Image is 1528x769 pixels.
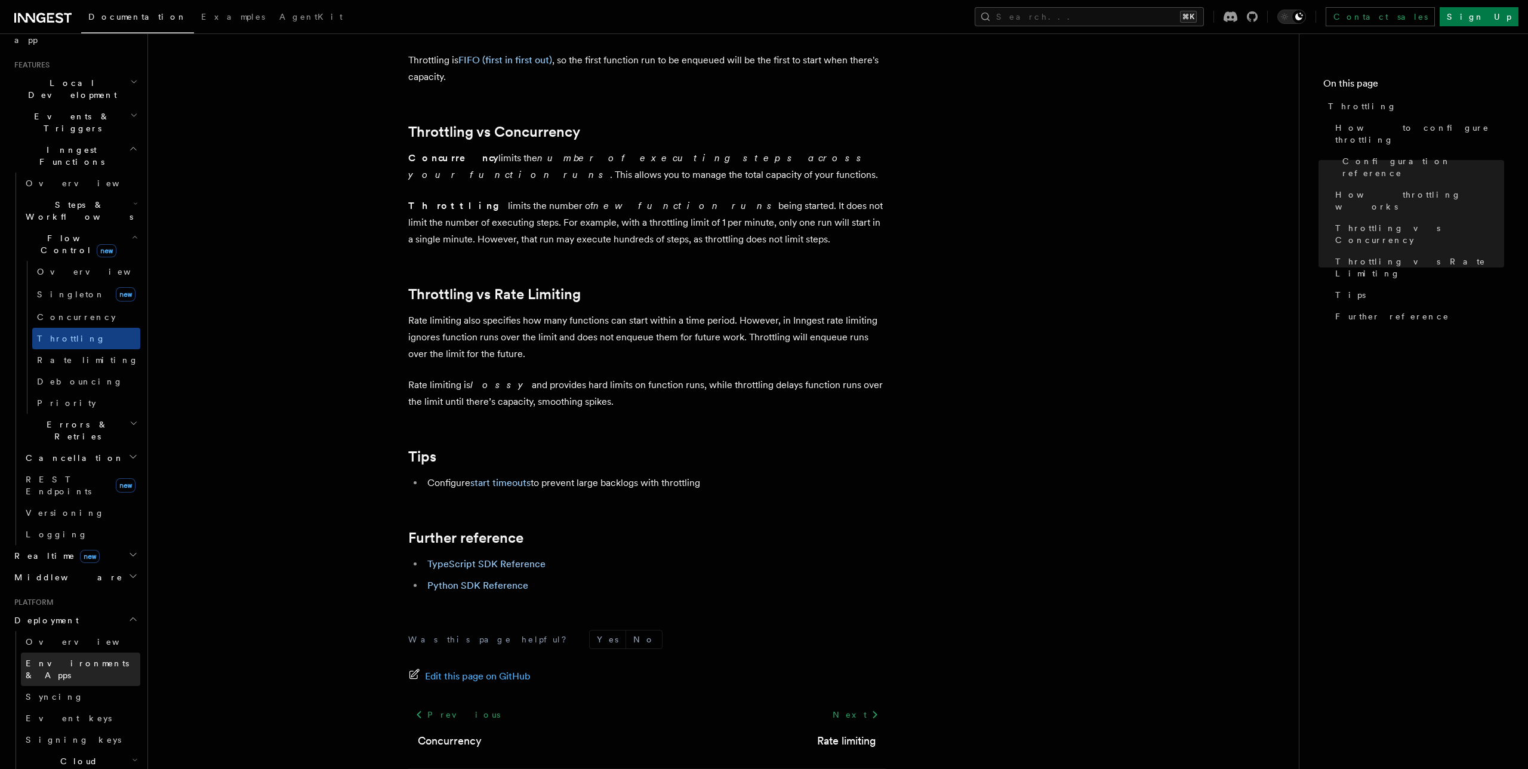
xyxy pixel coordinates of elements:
strong: Throttling [408,200,508,211]
a: Concurrency [418,733,482,749]
button: Local Development [10,72,140,106]
span: new [116,287,135,302]
a: Throttling [32,328,140,349]
a: Next [825,704,886,725]
span: AgentKit [279,12,343,21]
span: Features [10,60,50,70]
a: Syncing [21,686,140,708]
button: Yes [590,630,626,648]
span: Environments & Apps [26,659,129,680]
button: Toggle dark mode [1277,10,1306,24]
strong: Concurrency [408,152,498,164]
span: Flow Control [21,232,131,256]
p: Rate limiting is and provides hard limits on function runs, while throttling delays function runs... [408,377,886,410]
span: Concurrency [37,312,116,322]
a: Debouncing [32,371,140,392]
a: Further reference [408,530,523,546]
button: Steps & Workflows [21,194,140,227]
a: Edit this page on GitHub [408,668,531,685]
button: Cancellation [21,447,140,469]
span: Overview [26,179,149,188]
kbd: ⌘K [1180,11,1197,23]
span: Rate limiting [37,355,138,365]
button: Middleware [10,567,140,588]
a: Rate limiting [32,349,140,371]
span: Local Development [10,77,130,101]
span: Documentation [88,12,187,21]
a: Throttling vs Concurrency [1330,217,1504,251]
a: Sign Up [1440,7,1518,26]
span: Deployment [10,614,79,626]
a: Priority [32,392,140,414]
a: Throttling [1323,96,1504,117]
a: FIFO (first in first out) [458,54,552,66]
a: Rate limiting [817,733,876,749]
span: How to configure throttling [1335,122,1504,146]
h4: On this page [1323,76,1504,96]
div: Inngest Functions [10,173,140,545]
span: Platform [10,598,54,607]
span: Overview [26,637,149,647]
span: new [116,478,135,493]
a: Further reference [1330,306,1504,327]
span: new [97,244,116,257]
div: Flow Controlnew [21,261,140,414]
em: new function runs [593,200,778,211]
span: Signing keys [26,735,121,745]
span: Errors & Retries [21,419,130,442]
a: Throttling vs Concurrency [408,124,580,140]
a: Event keys [21,708,140,729]
a: Versioning [21,502,140,524]
span: Throttling [1328,100,1397,112]
a: Throttling vs Rate Limiting [1330,251,1504,284]
p: Throttling is , so the first function run to be enqueued will be the first to start when there's ... [408,52,886,85]
span: Versioning [26,508,104,518]
a: Setting up your app [10,17,140,51]
em: lossy [470,379,532,390]
a: TypeScript SDK Reference [427,558,546,570]
span: Debouncing [37,377,123,386]
span: Middleware [10,571,123,583]
span: How throttling works [1335,189,1504,213]
a: Signing keys [21,729,140,750]
a: Examples [194,4,272,32]
a: How throttling works [1330,184,1504,217]
span: Edit this page on GitHub [425,668,531,685]
span: Inngest Functions [10,144,129,168]
a: Concurrency [32,306,140,328]
button: Deployment [10,610,140,631]
a: Logging [21,524,140,545]
span: Configuration reference [1342,155,1504,179]
a: Contact sales [1326,7,1435,26]
span: Realtime [10,550,100,562]
span: Tips [1335,289,1366,301]
a: Singletonnew [32,282,140,306]
span: Cancellation [21,452,124,464]
a: Previous [408,704,507,725]
span: Singleton [37,290,105,299]
a: Documentation [81,4,194,33]
a: Python SDK Reference [427,580,528,591]
a: AgentKit [272,4,350,32]
button: No [626,630,662,648]
span: Examples [201,12,265,21]
span: Throttling [37,334,106,343]
p: limits the number of being started. It does not limit the number of executing steps. For example,... [408,198,886,248]
span: Logging [26,530,88,539]
a: Throttling vs Rate Limiting [408,286,581,303]
span: Syncing [26,692,84,702]
button: Events & Triggers [10,106,140,139]
p: limits the . This allows you to manage the total capacity of your functions. [408,150,886,183]
span: Further reference [1335,310,1449,322]
span: Throttling vs Concurrency [1335,222,1504,246]
a: Configuration reference [1338,150,1504,184]
span: new [80,550,100,563]
span: Event keys [26,713,112,723]
li: Configure to prevent large backlogs with throttling [424,475,886,491]
button: Errors & Retries [21,414,140,447]
a: start timeouts [470,477,531,488]
button: Realtimenew [10,545,140,567]
a: Tips [408,448,436,465]
a: How to configure throttling [1330,117,1504,150]
span: Priority [37,398,96,408]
